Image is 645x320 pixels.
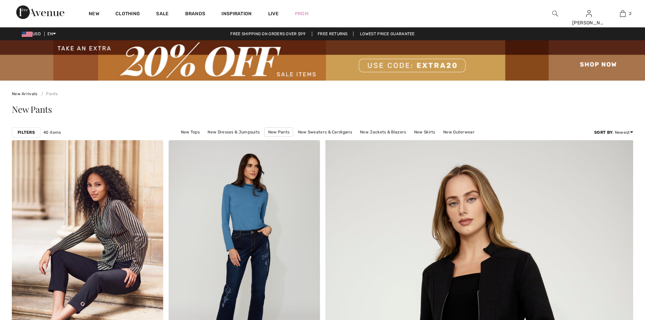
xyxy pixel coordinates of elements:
[586,10,592,17] a: Sign In
[268,10,279,17] a: Live
[115,11,140,18] a: Clothing
[606,9,639,18] a: 2
[440,128,478,136] a: New Outerwear
[39,91,58,96] a: Pants
[89,11,99,18] a: New
[156,11,169,18] a: Sale
[22,31,33,37] img: US Dollar
[225,31,311,36] a: Free shipping on orders over $99
[47,31,56,36] span: EN
[295,128,356,136] a: New Sweaters & Cardigans
[594,129,633,135] div: : Newest
[586,9,592,18] img: My Info
[629,10,631,17] span: 2
[594,130,612,135] strong: Sort By
[552,9,558,18] img: search the website
[620,9,626,18] img: My Bag
[22,31,43,36] span: USD
[357,128,409,136] a: New Jackets & Blazers
[572,19,605,26] div: [PERSON_NAME]
[16,5,64,19] img: 1ère Avenue
[12,103,52,115] span: New Pants
[221,11,252,18] span: Inspiration
[411,128,439,136] a: New Skirts
[18,129,35,135] strong: Filters
[264,127,294,137] a: New Pants
[177,128,203,136] a: New Tops
[185,11,206,18] a: Brands
[295,10,308,17] a: Prom
[43,129,61,135] span: 40 items
[204,128,263,136] a: New Dresses & Jumpsuits
[312,31,353,36] a: Free Returns
[12,91,38,96] a: New Arrivals
[354,31,420,36] a: Lowest Price Guarantee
